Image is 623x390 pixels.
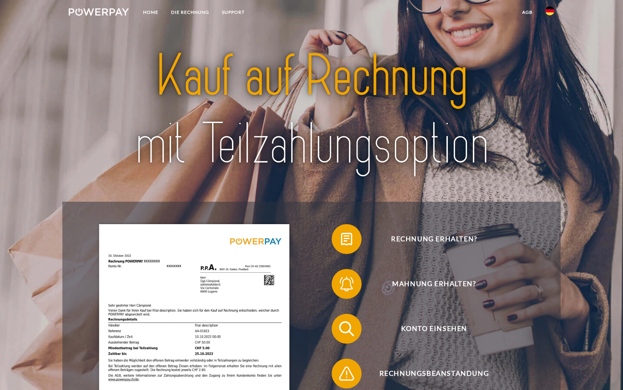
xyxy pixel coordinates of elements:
span: Konto einsehen [343,314,526,344]
img: qb_warning.svg [337,364,356,383]
img: qb_search.svg [337,319,356,338]
button: Rechnungsbeanstandung [332,359,526,389]
span: Rechnungsbeanstandung [343,359,526,389]
iframe: Schaltfläche zum Öffnen des Messaging-Fensters [593,360,617,384]
a: Home [137,6,165,19]
img: qb_bell.svg [337,275,356,293]
span: Rechnung erhalten? [343,224,526,254]
button: Mahnung erhalten? [332,269,526,299]
button: Rechnung erhalten? [332,224,526,254]
span: Mahnung erhalten? [343,269,526,299]
a: SUPPORT [216,6,251,19]
img: logo-powerpay-white.svg [69,8,129,16]
a: agb [516,6,539,19]
a: DIE RECHNUNG [165,6,216,19]
img: de [545,6,554,15]
img: title-powerpay_de.svg [93,39,530,182]
button: Konto einsehen [332,314,526,344]
img: qb_bill.svg [337,230,356,248]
